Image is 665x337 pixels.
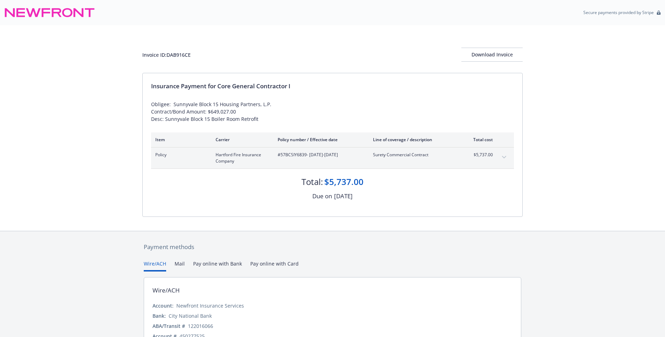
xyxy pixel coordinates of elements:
[467,137,493,143] div: Total cost
[175,260,185,271] button: Mail
[176,302,244,309] div: Newfront Insurance Services
[373,152,455,158] span: Surety Commercial Contract
[152,312,166,319] div: Bank:
[152,322,185,330] div: ABA/Transit #
[144,242,521,252] div: Payment methods
[144,260,166,271] button: Wire/ACH
[334,192,353,201] div: [DATE]
[312,192,332,201] div: Due on
[278,152,362,158] span: #57BCSIY6839 - [DATE]-[DATE]
[169,312,212,319] div: City National Bank
[301,176,323,188] div: Total:
[461,48,523,62] button: Download Invoice
[324,176,364,188] div: $5,737.00
[155,152,204,158] span: Policy
[151,101,514,123] div: Obligee: Sunnyvale Block 15 Housing Partners, L.P. Contract/Bond Amount: $649,027.00 Desc: Sunnyv...
[155,137,204,143] div: Item
[151,82,514,91] div: Insurance Payment for Core General Contractor I
[188,322,213,330] div: 122016066
[583,9,654,15] p: Secure payments provided by Stripe
[151,147,514,168] div: PolicyHartford Fire Insurance Company#57BCSIY6839- [DATE]-[DATE]Surety Commercial Contract$5,737....
[152,302,174,309] div: Account:
[498,152,510,163] button: expand content
[216,152,266,164] span: Hartford Fire Insurance Company
[467,152,493,158] span: $5,737.00
[250,260,299,271] button: Pay online with Card
[193,260,242,271] button: Pay online with Bank
[278,137,362,143] div: Policy number / Effective date
[152,286,180,295] div: Wire/ACH
[142,51,191,59] div: Invoice ID: DAB916CE
[216,137,266,143] div: Carrier
[373,137,455,143] div: Line of coverage / description
[461,48,523,61] div: Download Invoice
